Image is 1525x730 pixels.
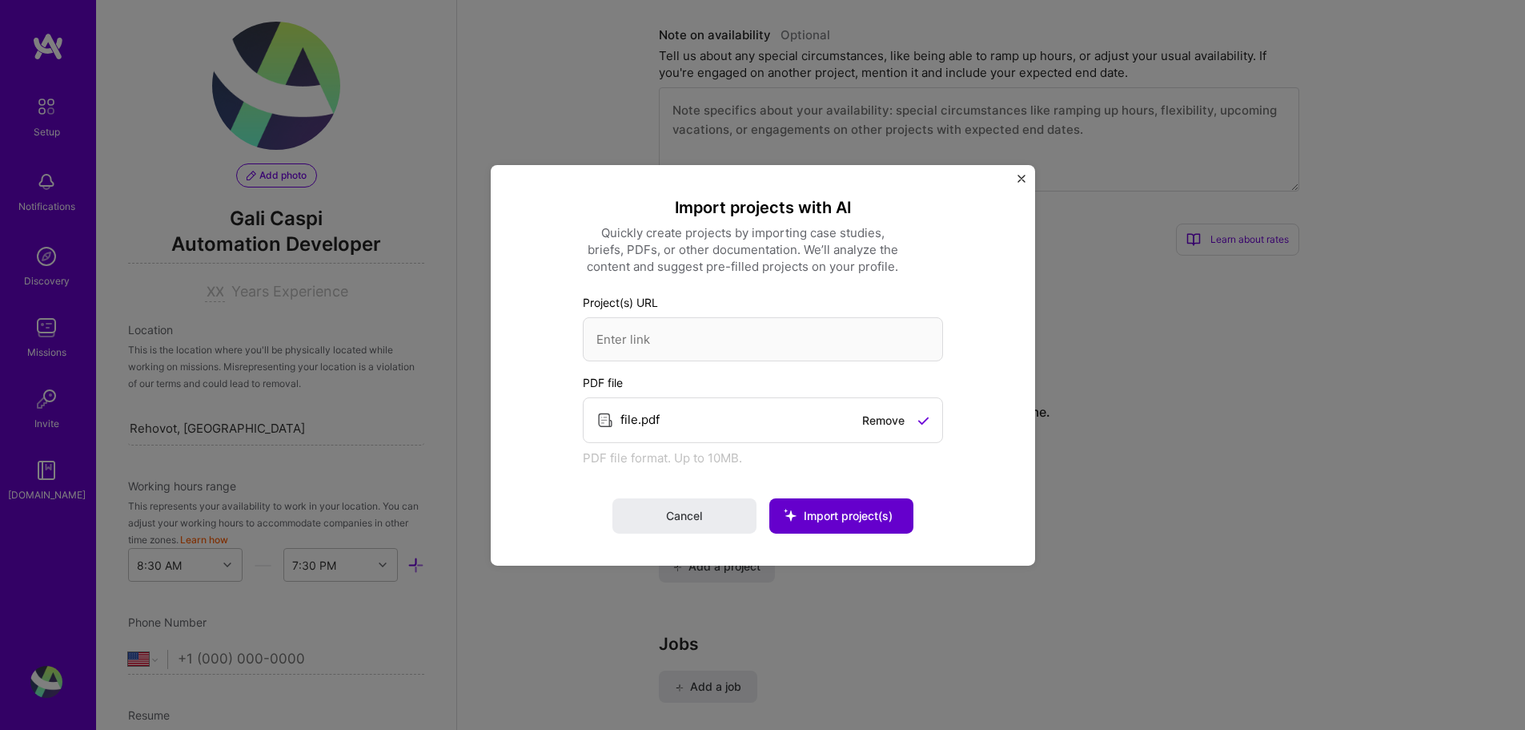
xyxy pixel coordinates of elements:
div: PDF file format. Up to 10MB. [583,450,943,466]
label: PDF file [583,373,943,390]
div: file.pdf [596,410,660,429]
button: Cancel [612,498,756,534]
button: Import project(s) [769,498,913,534]
i: icon StarsWhite [769,494,811,536]
label: Project(s) URL [583,293,943,310]
span: Import project(s) [804,509,893,522]
a: Remove [862,413,905,426]
div: Quickly create projects by importing case studies, briefs, PDFs, or other documentation. We’ll an... [583,224,903,274]
i: icon CheckPurple [917,415,929,427]
h1: Import projects with AI [583,196,943,217]
input: Enter link [583,317,943,361]
i: icon PaperBlack [596,411,615,430]
span: Cancel [666,508,702,524]
button: Close [1017,174,1025,191]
